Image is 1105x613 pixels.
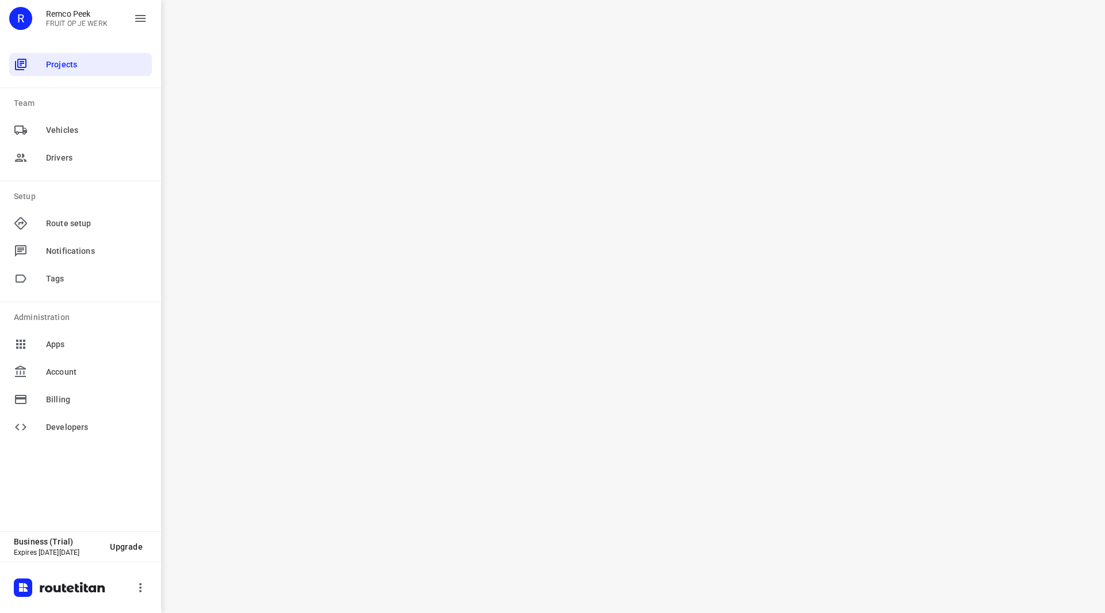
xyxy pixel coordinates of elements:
[9,333,152,356] div: Apps
[9,7,32,30] div: R
[9,212,152,235] div: Route setup
[9,239,152,262] div: Notifications
[9,146,152,169] div: Drivers
[101,536,152,557] button: Upgrade
[14,549,101,557] p: Expires [DATE][DATE]
[14,97,152,109] p: Team
[46,394,147,406] span: Billing
[9,416,152,439] div: Developers
[9,360,152,383] div: Account
[9,119,152,142] div: Vehicles
[9,388,152,411] div: Billing
[14,537,101,546] p: Business (Trial)
[46,124,147,136] span: Vehicles
[46,366,147,378] span: Account
[14,191,152,203] p: Setup
[9,267,152,290] div: Tags
[46,20,108,28] p: FRUIT OP JE WERK
[110,542,143,551] span: Upgrade
[46,59,147,71] span: Projects
[9,53,152,76] div: Projects
[46,9,108,18] p: Remco Peek
[46,273,147,285] span: Tags
[14,311,152,323] p: Administration
[46,245,147,257] span: Notifications
[46,218,147,230] span: Route setup
[46,152,147,164] span: Drivers
[46,421,147,433] span: Developers
[46,338,147,351] span: Apps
